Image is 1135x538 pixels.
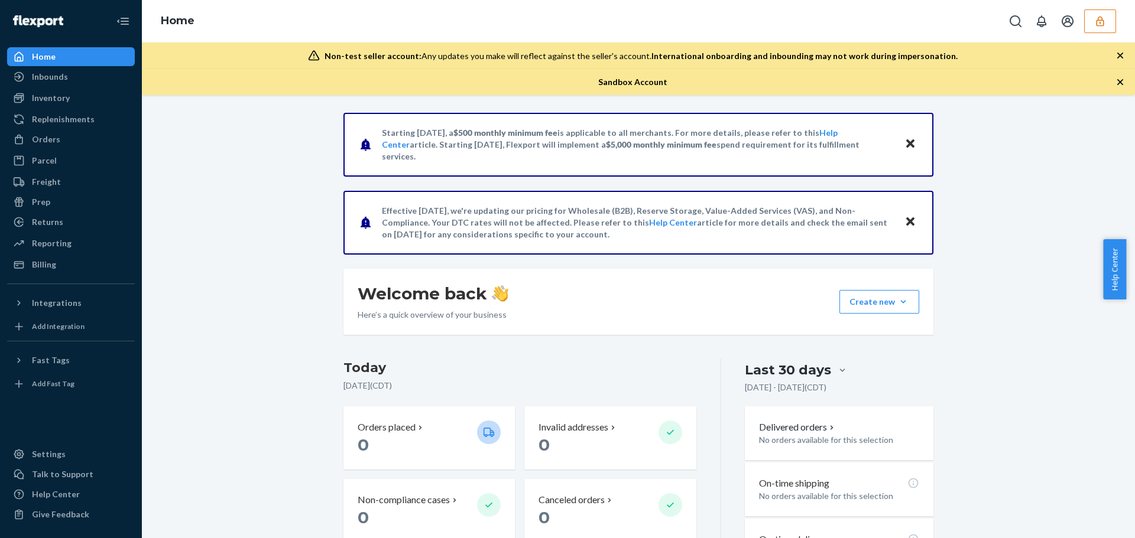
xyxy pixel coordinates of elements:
a: Home [7,47,135,66]
div: Returns [32,216,63,228]
div: Add Integration [32,321,85,331]
button: Create new [839,290,919,314]
div: Talk to Support [32,468,93,480]
a: Prep [7,193,135,211]
div: Any updates you make will reflect against the seller's account. [325,50,958,62]
span: 0 [539,507,550,527]
p: No orders available for this selection [759,434,919,446]
p: Effective [DATE], we're updating our pricing for Wholesale (B2B), Reserve Storage, Value-Added Se... [382,205,893,240]
span: $500 monthly minimum fee [453,128,557,138]
a: Add Fast Tag [7,374,135,393]
p: [DATE] - [DATE] ( CDT ) [745,382,826,393]
button: Close Navigation [111,9,135,33]
button: Invalid addresses 0 [524,406,696,469]
p: Here’s a quick overview of your business [358,309,508,321]
div: Prep [32,196,50,208]
a: Home [161,14,194,27]
div: Inventory [32,92,70,104]
a: Inventory [7,89,135,107]
p: Orders placed [358,420,416,434]
span: 0 [358,435,369,455]
div: Add Fast Tag [32,379,74,389]
ol: breadcrumbs [151,4,204,38]
a: Settings [7,445,135,464]
div: Freight [32,176,61,188]
a: Inbounds [7,67,135,86]
p: Canceled orders [539,493,605,507]
a: Parcel [7,151,135,170]
div: Help Center [32,488,80,500]
a: Reporting [7,234,135,253]
button: Talk to Support [7,465,135,484]
div: Billing [32,259,56,270]
div: Integrations [32,297,82,309]
button: Help Center [1103,239,1126,299]
a: Replenishments [7,110,135,129]
div: Home [32,51,56,63]
div: Fast Tags [32,354,70,366]
div: Last 30 days [745,361,831,379]
button: Give Feedback [7,505,135,524]
span: Sandbox Account [598,77,667,87]
a: Returns [7,213,135,231]
div: Reporting [32,237,72,249]
button: Close [903,136,918,153]
button: Open Search Box [1004,9,1027,33]
div: Inbounds [32,71,68,83]
p: No orders available for this selection [759,490,919,502]
button: Open notifications [1030,9,1053,33]
p: [DATE] ( CDT ) [343,380,696,392]
p: Non-compliance cases [358,493,450,507]
h3: Today [343,358,696,377]
span: International onboarding and inbounding may not work during impersonation. [651,51,958,61]
a: Orders [7,130,135,149]
span: 0 [358,507,369,527]
img: hand-wave emoji [492,285,508,302]
button: Integrations [7,294,135,312]
span: $5,000 monthly minimum fee [606,139,716,149]
a: Help Center [649,217,697,227]
div: Orders [32,133,60,145]
div: Parcel [32,155,57,167]
img: Flexport logo [13,15,63,27]
button: Orders placed 0 [343,406,515,469]
p: Starting [DATE], a is applicable to all merchants. For more details, please refer to this article... [382,127,893,162]
a: Billing [7,255,135,274]
span: 0 [539,435,550,455]
a: Help Center [7,485,135,504]
h1: Welcome back [358,283,508,304]
div: Replenishments [32,113,95,125]
div: Settings [32,448,66,460]
p: On-time shipping [759,477,829,490]
p: Invalid addresses [539,420,608,434]
div: Give Feedback [32,508,89,520]
iframe: Opens a widget where you can chat to one of our agents [1060,503,1123,532]
button: Open account menu [1056,9,1079,33]
span: Non-test seller account: [325,51,421,61]
a: Add Integration [7,317,135,336]
button: Delivered orders [759,420,836,434]
a: Freight [7,172,135,191]
button: Fast Tags [7,351,135,370]
button: Close [903,214,918,231]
